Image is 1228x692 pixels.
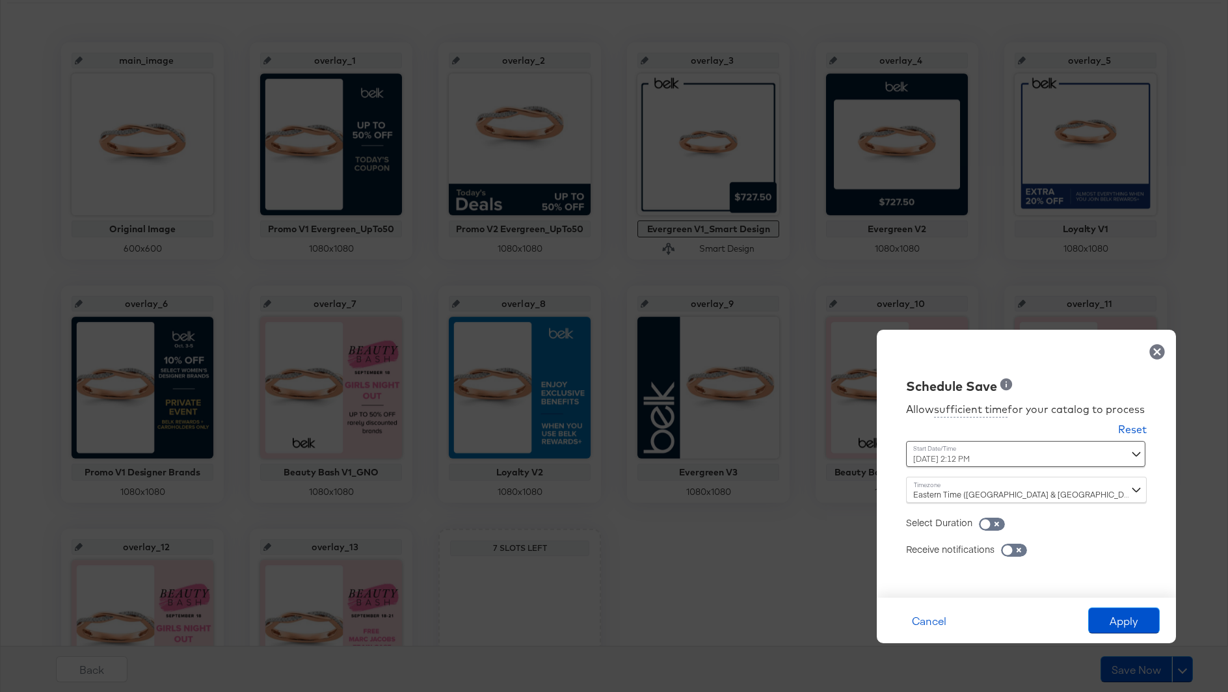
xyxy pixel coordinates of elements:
[906,402,1147,418] div: Allow for your catalog to process
[893,607,965,633] button: Cancel
[906,516,972,529] div: Select Duration
[1088,607,1160,633] button: Apply
[934,402,1008,418] div: sufficient time
[1118,422,1147,437] div: Reset
[1118,422,1147,441] button: Reset
[906,542,994,555] div: Receive notifications
[906,377,997,396] div: Schedule Save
